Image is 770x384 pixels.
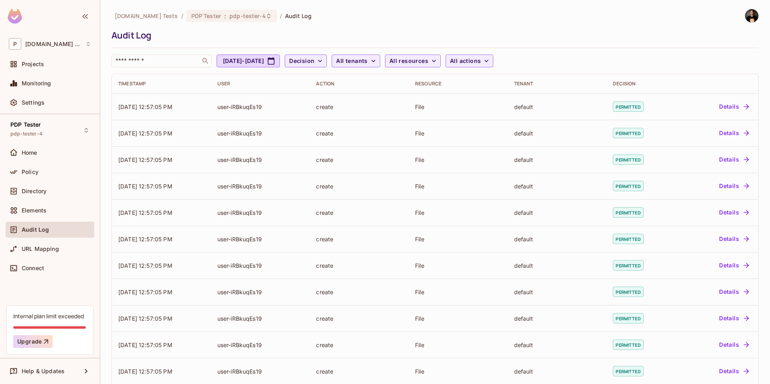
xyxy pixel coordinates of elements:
[716,312,752,325] button: Details
[332,55,380,67] button: All tenants
[316,262,402,269] div: create
[118,103,172,110] span: [DATE] 12:57:05 PM
[415,341,501,349] div: File
[514,209,600,216] div: default
[224,13,227,19] span: :
[514,156,600,164] div: default
[415,103,501,111] div: File
[217,55,280,67] button: [DATE]-[DATE]
[514,315,600,322] div: default
[745,9,758,22] img: Eli Moshkovich
[514,262,600,269] div: default
[217,262,304,269] div: user-iRBkuqEs19
[514,182,600,190] div: default
[316,209,402,216] div: create
[22,226,49,233] span: Audit Log
[716,338,752,351] button: Details
[191,12,221,20] span: PDP Tester
[613,260,643,271] span: permitted
[217,368,304,375] div: user-iRBkuqEs19
[9,38,21,50] span: P
[415,315,501,322] div: File
[613,101,643,112] span: permitted
[25,41,81,47] span: Workspace: Permit.io Tests
[22,246,59,252] span: URL Mapping
[217,288,304,296] div: user-iRBkuqEs19
[336,56,367,66] span: All tenants
[316,129,402,137] div: create
[217,103,304,111] div: user-iRBkuqEs19
[716,365,752,378] button: Details
[514,235,600,243] div: default
[716,259,752,272] button: Details
[118,368,172,375] span: [DATE] 12:57:05 PM
[316,103,402,111] div: create
[111,29,755,41] div: Audit Log
[415,262,501,269] div: File
[217,156,304,164] div: user-iRBkuqEs19
[118,342,172,348] span: [DATE] 12:57:05 PM
[613,366,643,376] span: permitted
[316,368,402,375] div: create
[716,180,752,192] button: Details
[22,169,38,175] span: Policy
[118,130,172,137] span: [DATE] 12:57:05 PM
[217,315,304,322] div: user-iRBkuqEs19
[217,235,304,243] div: user-iRBkuqEs19
[514,288,600,296] div: default
[716,153,752,166] button: Details
[415,156,501,164] div: File
[613,128,643,138] span: permitted
[514,368,600,375] div: default
[316,182,402,190] div: create
[415,209,501,216] div: File
[22,150,37,156] span: Home
[716,285,752,298] button: Details
[118,209,172,216] span: [DATE] 12:57:05 PM
[415,235,501,243] div: File
[415,129,501,137] div: File
[613,313,643,323] span: permitted
[118,81,205,87] div: Timestamp
[316,341,402,349] div: create
[217,182,304,190] div: user-iRBkuqEs19
[716,100,752,113] button: Details
[613,207,643,218] span: permitted
[415,182,501,190] div: File
[389,56,428,66] span: All resources
[22,207,47,214] span: Elements
[514,129,600,137] div: default
[118,289,172,295] span: [DATE] 12:57:05 PM
[450,56,481,66] span: All actions
[22,99,45,106] span: Settings
[285,55,327,67] button: Decision
[446,55,493,67] button: All actions
[8,9,22,24] img: SReyMgAAAABJRU5ErkJggg==
[115,12,178,20] span: the active workspace
[613,287,643,297] span: permitted
[22,368,65,374] span: Help & Updates
[613,154,643,165] span: permitted
[613,340,643,350] span: permitted
[289,56,314,66] span: Decision
[613,181,643,191] span: permitted
[316,235,402,243] div: create
[13,312,84,320] div: Internal plan limit exceeded
[415,368,501,375] div: File
[316,288,402,296] div: create
[415,288,501,296] div: File
[316,315,402,322] div: create
[22,265,44,271] span: Connect
[10,121,41,128] span: PDP Tester
[716,232,752,245] button: Details
[217,81,304,87] div: User
[10,131,43,137] span: pdp-tester-4
[22,61,44,67] span: Projects
[118,315,172,322] span: [DATE] 12:57:05 PM
[13,335,53,348] button: Upgrade
[316,156,402,164] div: create
[22,80,51,87] span: Monitoring
[514,341,600,349] div: default
[280,12,282,20] li: /
[716,206,752,219] button: Details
